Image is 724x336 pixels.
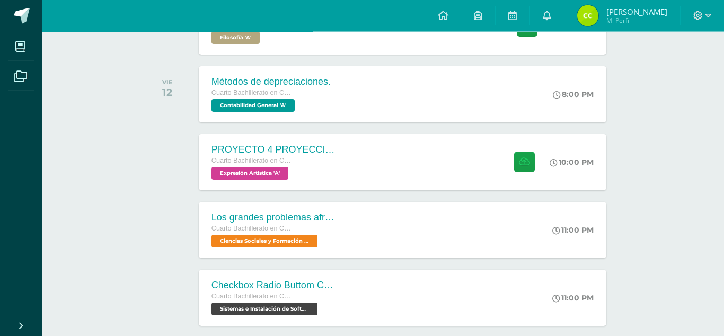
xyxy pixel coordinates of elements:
span: Cuarto Bachillerato en CCLL con Orientación en Computación [211,293,291,300]
span: Mi Perfil [606,16,667,25]
span: [PERSON_NAME] [606,6,667,17]
div: 10:00 PM [550,157,594,167]
div: PROYECTO 4 PROYECCION 2 [211,144,339,155]
div: 12 [162,86,173,99]
div: Los grandes problemas afrontados [211,212,339,223]
span: Ciencias Sociales y Formación Ciudadana 'A' [211,235,317,247]
div: 11:00 PM [552,293,594,303]
div: Checkbox Radio Buttom Cajas de Selección [211,280,339,291]
div: 11:00 PM [552,225,594,235]
div: VIE [162,78,173,86]
div: Métodos de depreciaciones. [211,76,331,87]
span: Contabilidad General 'A' [211,99,295,112]
img: 72e6737e3b6229c48af0c29fd7a6a595.png [577,5,598,26]
div: 8:00 PM [553,90,594,99]
span: Cuarto Bachillerato en CCLL con Orientación en Computación [211,89,291,96]
span: Cuarto Bachillerato en CCLL con Orientación en Computación [211,225,291,232]
span: Filosofía 'A' [211,31,260,44]
span: Cuarto Bachillerato en CCLL con Orientación en Computación [211,157,291,164]
span: Expresión Artística 'A' [211,167,288,180]
span: Sistemas e Instalación de Software 'A' [211,303,317,315]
